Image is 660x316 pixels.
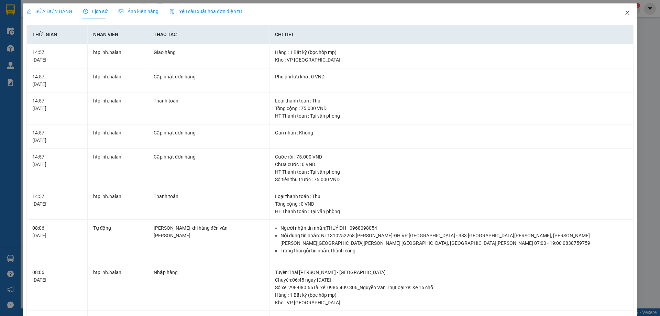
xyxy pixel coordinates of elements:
div: HT Thanh toán : Tại văn phòng [275,112,628,120]
td: htplinh.halan [88,92,148,124]
div: Thanh toán [154,97,264,105]
span: Ảnh kiện hàng [119,9,158,14]
div: 08:06 [DATE] [32,269,81,284]
div: Nhập hàng [154,269,264,276]
div: Kho : VP [GEOGRAPHIC_DATA] [275,299,628,306]
th: Nhân viên [88,25,148,44]
div: Cập nhật đơn hàng [154,153,264,161]
div: 14:57 [DATE] [32,129,81,144]
div: Tuyến : Thái [PERSON_NAME] - [GEOGRAPHIC_DATA] Chuyến: 06:45 ngày [DATE] Số xe: 29E-080.65 Tài xế... [275,269,628,291]
div: [PERSON_NAME] khi hàng đến văn [PERSON_NAME] [154,224,264,239]
div: Cước rồi : 75.000 VND [275,153,628,161]
span: edit [26,9,31,14]
div: Tổng cộng : 0 VND [275,200,628,208]
div: Tổng cộng : 75.000 VND [275,105,628,112]
td: htplinh.halan [88,68,148,93]
th: Chi tiết [269,25,634,44]
div: Phụ phí lưu kho : 0 VND [275,73,628,80]
div: Cập nhật đơn hàng [154,73,264,80]
div: Hàng : 1 Bất kỳ (bọc hôp mp) [275,291,628,299]
span: SỬA ĐƠN HÀNG [26,9,72,14]
li: 271 - [PERSON_NAME] Tự [PERSON_NAME][GEOGRAPHIC_DATA] - [GEOGRAPHIC_DATA][PERSON_NAME] [64,17,287,34]
li: Nội dung tin nhắn: NT1310252268 [PERSON_NAME] ĐH VP [GEOGRAPHIC_DATA] - 383 [GEOGRAPHIC_DATA][PER... [280,232,628,247]
td: Tự động [88,220,148,264]
div: 14:57 [DATE] [32,153,81,168]
td: htplinh.halan [88,188,148,220]
td: htplinh.halan [88,149,148,188]
button: Close [618,3,637,23]
div: Kho : VP [GEOGRAPHIC_DATA] [275,56,628,64]
li: Trạng thái gửi tin nhắn: Thành công [280,247,628,254]
div: Số tiền thu trước : 75.000 VND [275,176,628,183]
b: GỬI : [PERSON_NAME] [9,50,105,61]
div: Loại thanh toán : Thu [275,193,628,200]
div: HT Thanh toán : Tại văn phòng [275,208,628,215]
li: Người nhận tin nhắn: THUỶ ĐH - 0968098054 [280,224,628,232]
div: 14:57 [DATE] [32,73,81,88]
div: 14:57 [DATE] [32,48,81,64]
div: Chưa cước : 0 VND [275,161,628,168]
div: Cập nhật đơn hàng [154,129,264,137]
th: Thao tác [148,25,269,44]
img: icon [169,9,175,14]
div: Hàng : 1 Bất kỳ (bọc hôp mp) [275,48,628,56]
span: close [625,10,630,15]
th: Thời gian [27,25,87,44]
div: Giao hàng [154,48,264,56]
div: Loại thanh toán : Thu [275,97,628,105]
div: 08:06 [DATE] [32,224,81,239]
div: Gán nhãn : Không [275,129,628,137]
img: logo.jpg [9,9,60,43]
div: Thanh toán [154,193,264,200]
td: htplinh.halan [88,264,148,311]
span: Yêu cầu xuất hóa đơn điện tử [169,9,242,14]
span: picture [119,9,123,14]
td: htplinh.halan [88,124,148,149]
div: 14:57 [DATE] [32,193,81,208]
td: htplinh.halan [88,44,148,68]
div: 14:57 [DATE] [32,97,81,112]
div: HT Thanh toán : Tại văn phòng [275,168,628,176]
span: Lịch sử [83,9,108,14]
span: clock-circle [83,9,88,14]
